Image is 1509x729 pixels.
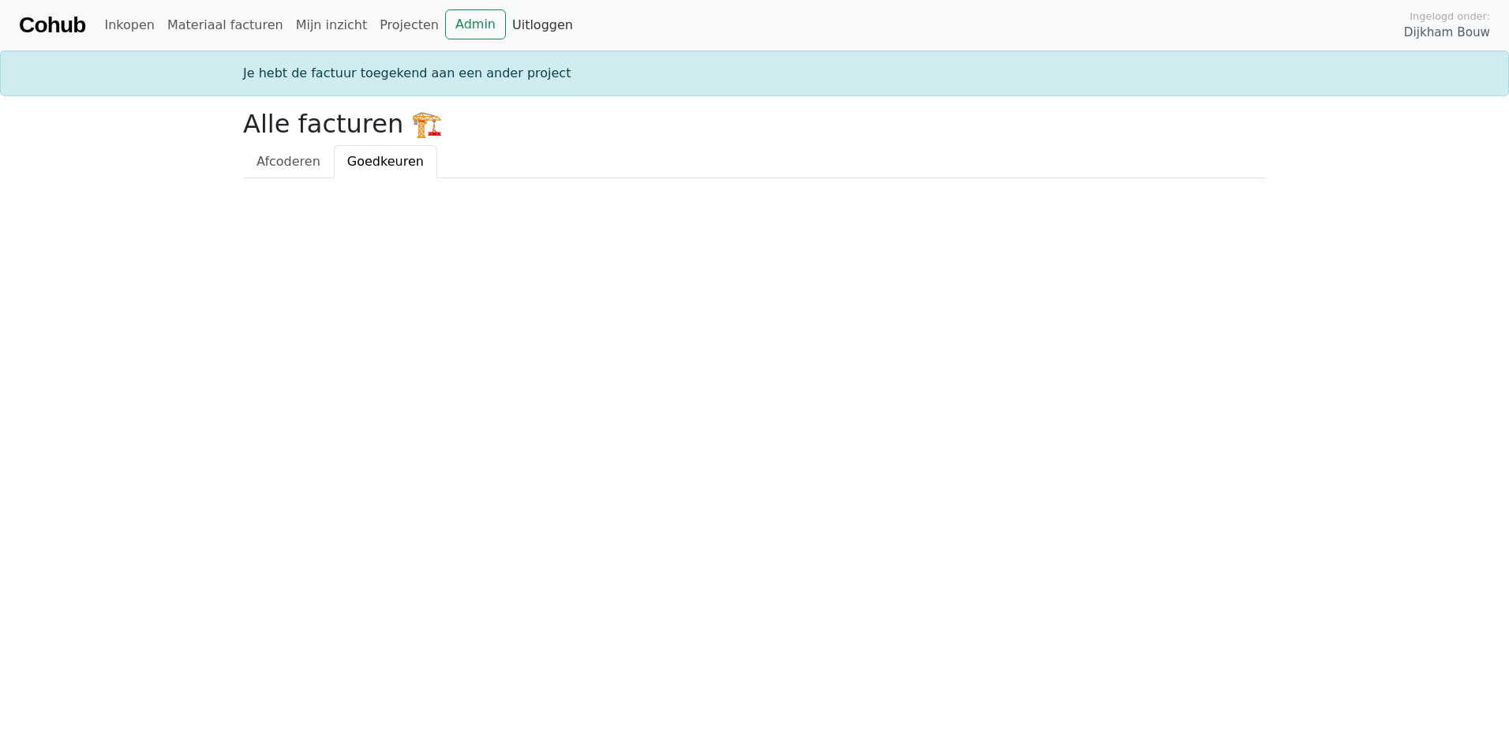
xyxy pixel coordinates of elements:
a: Admin [445,9,506,39]
a: Mijn inzicht [290,9,374,41]
a: Afcoderen [243,145,334,178]
a: Projecten [373,9,445,41]
span: Goedkeuren [347,154,424,169]
a: Cohub [19,6,85,44]
a: Goedkeuren [334,145,437,178]
a: Materiaal facturen [161,9,290,41]
span: Afcoderen [256,154,320,169]
h2: Alle facturen 🏗️ [243,109,1266,139]
span: Dijkham Bouw [1404,24,1490,42]
a: Inkopen [98,9,160,41]
div: Je hebt de factuur toegekend aan een ander project [234,64,1275,83]
span: Ingelogd onder: [1410,9,1490,24]
a: Uitloggen [506,9,579,41]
